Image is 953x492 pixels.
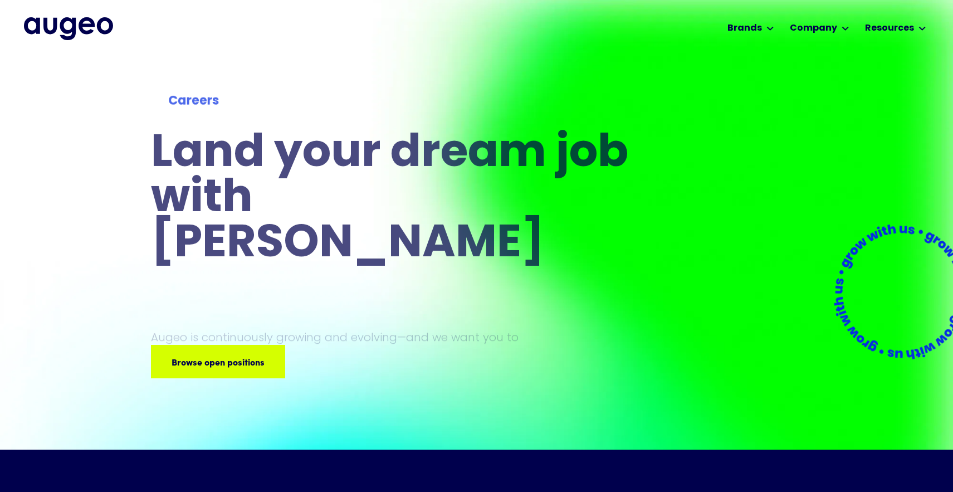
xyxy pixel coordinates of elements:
div: Resources [865,22,914,35]
div: Brands [727,22,762,35]
p: Augeo is continuously growing and evolving—and we want you to grow with us. [151,329,534,361]
a: Browse open positions [151,345,285,378]
div: Company [790,22,837,35]
strong: Careers [168,95,219,108]
img: Augeo's full logo in midnight blue. [24,17,113,40]
h1: Land your dream job﻿ with [PERSON_NAME] [151,132,632,267]
a: home [24,17,113,40]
